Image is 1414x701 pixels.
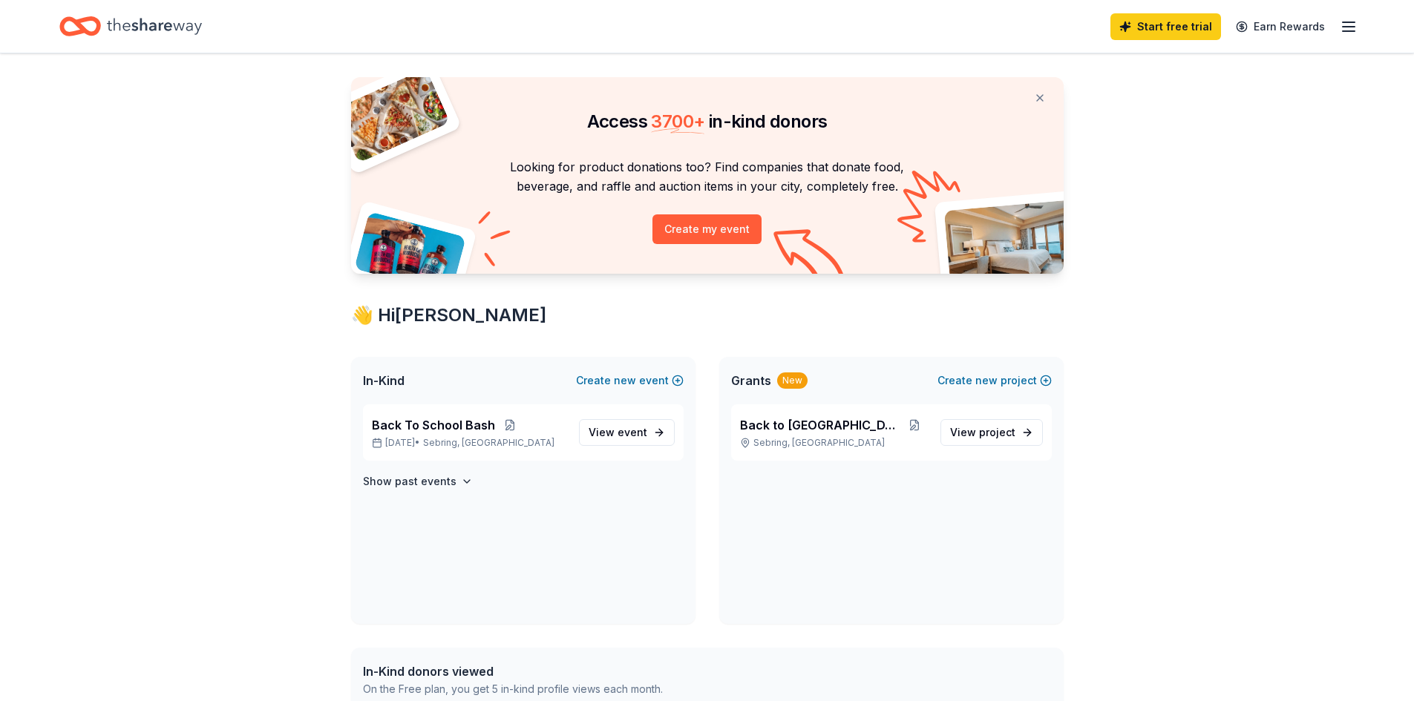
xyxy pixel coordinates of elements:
img: Curvy arrow [773,229,848,285]
span: Access in-kind donors [587,111,828,132]
img: Pizza [334,68,450,163]
h4: Show past events [363,473,456,490]
div: On the Free plan, you get 5 in-kind profile views each month. [363,680,663,698]
span: project [979,426,1015,438]
a: Start free trial [1110,13,1221,40]
span: In-Kind [363,372,405,389]
a: View event [579,419,675,446]
button: Create my event [652,214,762,244]
span: Grants [731,372,771,389]
span: 3700 + [651,111,704,132]
a: View project [940,419,1043,446]
span: Sebring, [GEOGRAPHIC_DATA] [423,437,554,449]
span: View [589,424,647,441]
a: Earn Rewards [1227,13,1334,40]
a: Home [59,9,202,44]
p: [DATE] • [372,437,567,449]
span: event [618,426,647,438]
p: Looking for product donations too? Find companies that donate food, beverage, and raffle and auct... [369,157,1046,197]
span: View [950,424,1015,441]
div: 👋 Hi [PERSON_NAME] [351,303,1064,327]
button: Createnewevent [576,372,684,389]
span: new [614,372,636,389]
span: new [975,372,998,389]
div: In-Kind donors viewed [363,662,663,680]
span: Back to [GEOGRAPHIC_DATA] [740,416,901,434]
button: Createnewproject [937,372,1052,389]
div: New [777,372,808,389]
button: Show past events [363,473,473,490]
span: Back To School Bash [372,416,495,434]
p: Sebring, [GEOGRAPHIC_DATA] [740,437,929,449]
